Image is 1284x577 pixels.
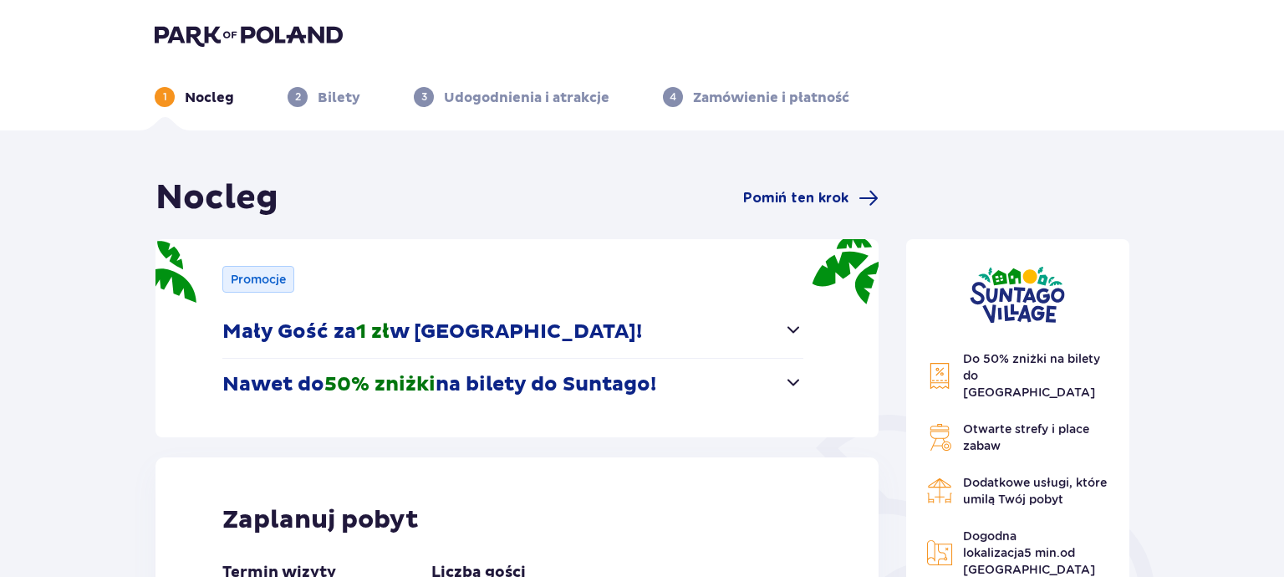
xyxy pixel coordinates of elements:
img: Restaurant Icon [926,477,953,504]
img: Discount Icon [926,362,953,390]
div: 1Nocleg [155,87,234,107]
img: Grill Icon [926,424,953,451]
div: 4Zamówienie i płatność [663,87,849,107]
span: Dodatkowe usługi, które umilą Twój pobyt [963,476,1107,506]
span: 1 zł [356,319,390,345]
h1: Nocleg [155,177,278,219]
p: 1 [163,89,167,105]
img: Map Icon [926,539,953,566]
p: Bilety [318,89,360,107]
p: Zaplanuj pobyt [222,504,419,536]
img: Suntago Village [970,266,1065,324]
span: Otwarte strefy i place zabaw [963,422,1089,452]
p: Promocje [231,271,286,288]
span: Pomiń ten krok [743,189,848,207]
p: Nawet do na bilety do Suntago! [222,372,656,397]
p: Mały Gość za w [GEOGRAPHIC_DATA]! [222,319,642,345]
span: 5 min. [1024,546,1060,559]
a: Pomiń ten krok [743,188,879,208]
p: Zamówienie i płatność [693,89,849,107]
span: 50% zniżki [324,372,436,397]
p: 4 [670,89,676,105]
span: Dogodna lokalizacja od [GEOGRAPHIC_DATA] [963,529,1095,576]
p: 2 [295,89,301,105]
button: Nawet do50% zniżkina bilety do Suntago! [222,359,803,411]
div: 2Bilety [288,87,360,107]
p: Udogodnienia i atrakcje [444,89,609,107]
img: Park of Poland logo [155,23,343,47]
button: Mały Gość za1 złw [GEOGRAPHIC_DATA]! [222,306,803,358]
p: 3 [421,89,427,105]
p: Nocleg [185,89,234,107]
div: 3Udogodnienia i atrakcje [414,87,609,107]
span: Do 50% zniżki na bilety do [GEOGRAPHIC_DATA] [963,352,1100,399]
